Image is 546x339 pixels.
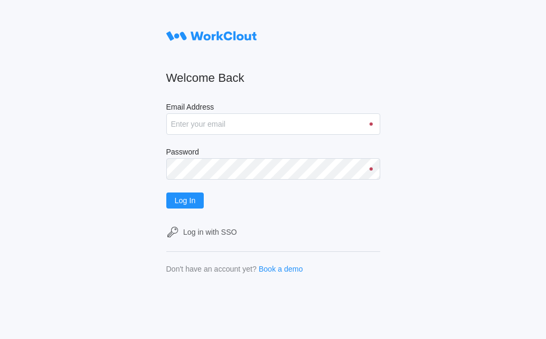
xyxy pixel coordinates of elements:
[183,228,237,236] div: Log in with SSO
[166,192,204,209] button: Log In
[166,113,380,135] input: Enter your email
[166,103,380,113] label: Email Address
[166,148,380,158] label: Password
[166,265,257,273] div: Don't have an account yet?
[166,226,380,238] a: Log in with SSO
[166,71,380,86] h2: Welcome Back
[259,265,303,273] a: Book a demo
[175,197,196,204] span: Log In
